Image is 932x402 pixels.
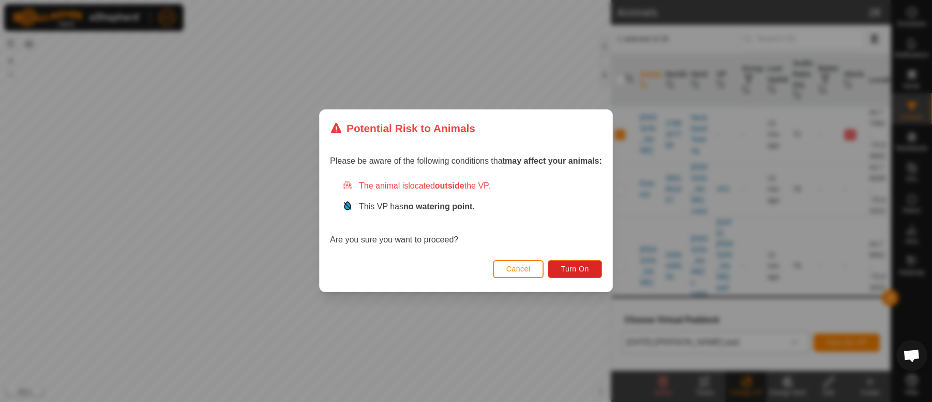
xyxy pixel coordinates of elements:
span: This VP has [359,203,475,211]
button: Turn On [548,260,602,278]
span: Turn On [561,265,589,274]
span: located the VP. [408,182,490,191]
div: Are you sure you want to proceed? [330,180,602,247]
span: Cancel [506,265,531,274]
a: Open chat [896,340,927,371]
strong: may affect your animals: [505,157,602,166]
div: Potential Risk to Animals [330,120,475,136]
span: Please be aware of the following conditions that [330,157,602,166]
strong: no watering point. [403,203,475,211]
div: The animal is [342,180,602,193]
strong: outside [435,182,464,191]
button: Cancel [493,260,544,278]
